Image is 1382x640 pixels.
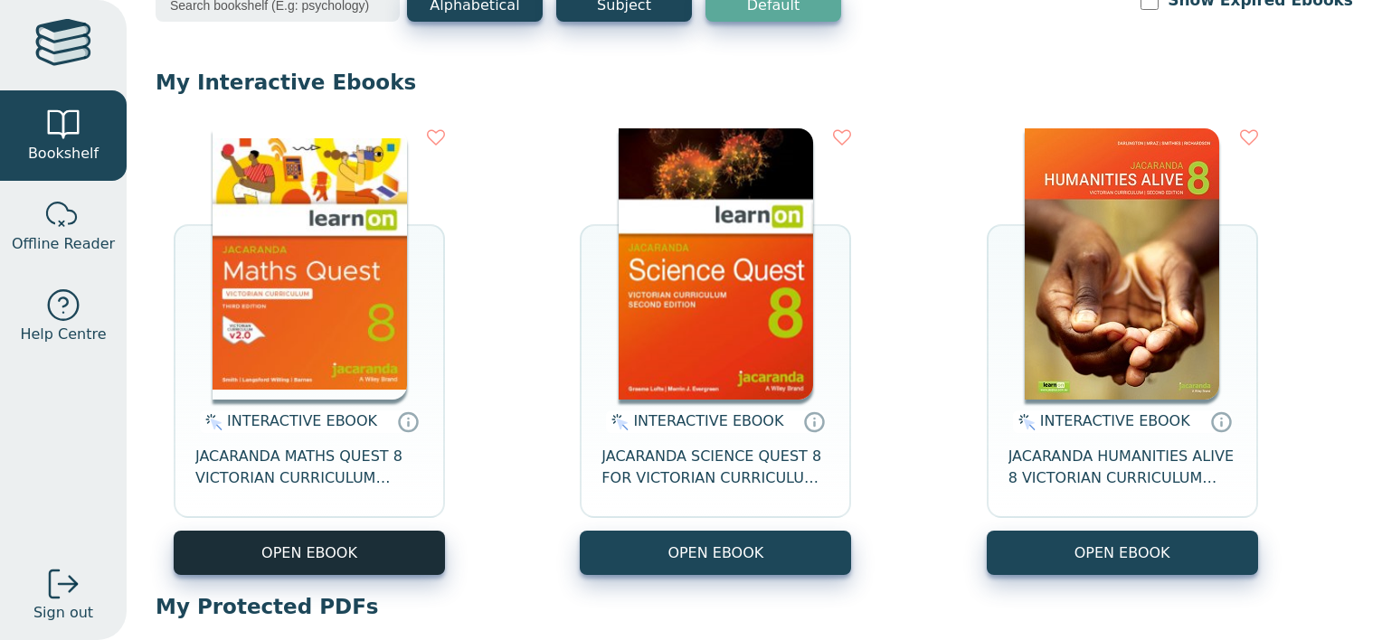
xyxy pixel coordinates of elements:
span: Help Centre [20,324,106,345]
img: interactive.svg [606,411,629,433]
span: Sign out [33,602,93,624]
span: INTERACTIVE EBOOK [1040,412,1190,429]
img: bee2d5d4-7b91-e911-a97e-0272d098c78b.jpg [1025,128,1219,400]
span: Offline Reader [12,233,115,255]
p: My Interactive Ebooks [156,69,1353,96]
img: fffb2005-5288-ea11-a992-0272d098c78b.png [619,128,813,400]
span: Bookshelf [28,143,99,165]
span: INTERACTIVE EBOOK [633,412,783,429]
button: OPEN EBOOK [174,531,445,575]
button: OPEN EBOOK [580,531,851,575]
img: interactive.svg [1013,411,1036,433]
span: JACARANDA SCIENCE QUEST 8 FOR VICTORIAN CURRICULUM LEARNON 2E EBOOK [601,446,829,489]
span: INTERACTIVE EBOOK [227,412,377,429]
a: Interactive eBooks are accessed online via the publisher’s portal. They contain interactive resou... [397,410,419,432]
span: JACARANDA HUMANITIES ALIVE 8 VICTORIAN CURRICULUM LEARNON EBOOK 2E [1008,446,1236,489]
p: My Protected PDFs [156,593,1353,620]
a: Interactive eBooks are accessed online via the publisher’s portal. They contain interactive resou... [1210,410,1232,432]
a: Interactive eBooks are accessed online via the publisher’s portal. They contain interactive resou... [803,410,825,432]
span: JACARANDA MATHS QUEST 8 VICTORIAN CURRICULUM LEARNON EBOOK 3E [195,446,423,489]
img: interactive.svg [200,411,222,433]
button: OPEN EBOOK [987,531,1258,575]
img: c004558a-e884-43ec-b87a-da9408141e80.jpg [213,128,407,400]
